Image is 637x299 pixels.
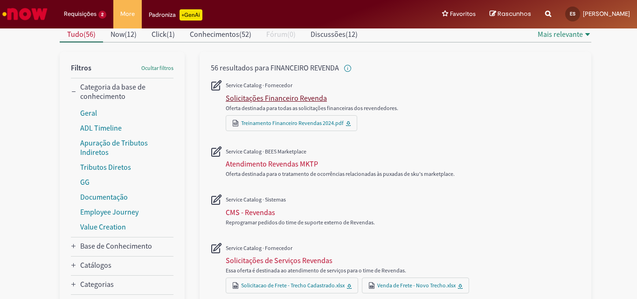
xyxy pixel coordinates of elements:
img: ServiceNow [1,5,49,23]
span: More [120,9,135,19]
span: ES [570,11,575,17]
div: Padroniza [149,9,202,21]
a: Rascunhos [490,10,531,19]
span: Requisições [64,9,97,19]
span: 2 [98,11,106,19]
span: Favoritos [450,9,476,19]
p: +GenAi [180,9,202,21]
span: [PERSON_NAME] [583,10,630,18]
span: Rascunhos [498,9,531,18]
